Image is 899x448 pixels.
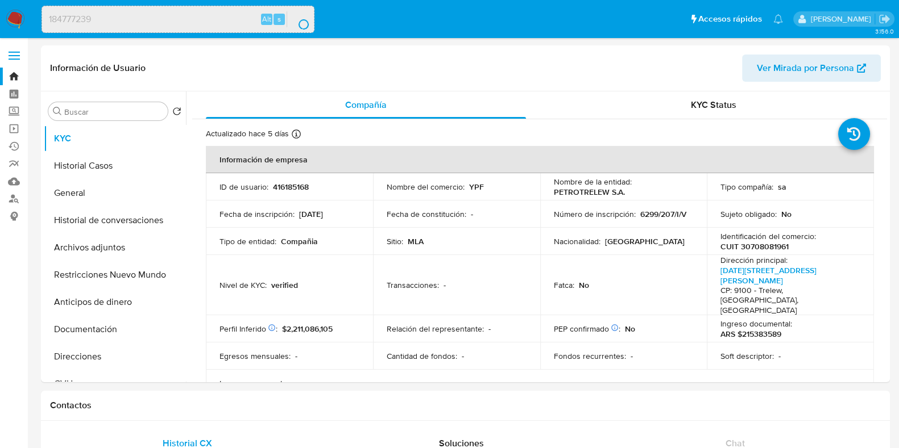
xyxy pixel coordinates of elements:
h4: CP: 9100 - Trelew, [GEOGRAPHIC_DATA], [GEOGRAPHIC_DATA] [720,286,856,316]
p: florencia.lera@mercadolibre.com [810,14,875,24]
p: Dirección principal : [720,255,788,265]
p: Sujeto obligado : [720,209,777,219]
span: s [277,14,281,24]
p: YPF [469,182,484,192]
p: [GEOGRAPHIC_DATA] [605,236,685,246]
p: Perfil Inferido : [219,324,277,334]
button: KYC [44,125,186,152]
button: Documentación [44,316,186,343]
p: MLA [408,236,424,246]
button: Direcciones [44,343,186,370]
p: [DATE] [299,209,323,219]
p: verified [271,280,298,290]
button: Historial Casos [44,152,186,179]
button: search-icon [287,11,310,27]
button: Anticipos de dinero [44,288,186,316]
p: Fondos recurrentes : [554,351,626,361]
p: No [781,209,792,219]
p: Nacionalidad : [554,236,600,246]
p: Tipo compañía : [720,182,773,192]
p: - [471,209,473,219]
p: Relación del representante : [387,324,484,334]
p: Número de inscripción : [554,209,636,219]
p: Soft descriptor : [720,351,774,361]
span: KYC Status [691,98,736,111]
p: Ingreso documental : [720,319,792,329]
p: Ingresos mensuales : [219,378,292,388]
p: Sitio : [387,236,403,246]
button: Buscar [53,107,62,116]
p: Fatca : [554,280,574,290]
p: Transacciones : [387,280,439,290]
input: Buscar usuario o caso... [42,12,314,27]
button: General [44,179,186,207]
p: Identificación del comercio : [720,231,816,241]
input: Buscar [64,107,163,117]
a: [DATE][STREET_ADDRESS][PERSON_NAME] [720,265,817,286]
p: Compañia [281,236,318,246]
p: - [295,351,297,361]
button: Restricciones Nuevo Mundo [44,261,186,288]
button: Volver al orden por defecto [172,107,181,119]
p: ID de usuario : [219,182,268,192]
span: Ver Mirada por Persona [757,55,854,82]
p: Cantidad de fondos : [387,351,457,361]
p: sa [778,182,786,192]
p: Nombre del comercio : [387,182,465,192]
p: PEP confirmado : [554,324,620,334]
p: No [625,324,635,334]
p: - [462,351,464,361]
p: 6299/207/I/V [640,209,686,219]
p: - [297,378,299,388]
button: Ver Mirada por Persona [742,55,881,82]
h1: Información de Usuario [50,62,146,74]
p: - [444,280,446,290]
p: Fecha de inscripción : [219,209,295,219]
button: Archivos adjuntos [44,234,186,261]
p: ARS $215383589 [720,329,781,339]
p: PETROTRELEW S.A. [554,187,625,197]
button: CVU [44,370,186,397]
th: Información de empresa [206,146,874,173]
a: Salir [879,13,890,25]
p: - [631,351,633,361]
button: Historial de conversaciones [44,207,186,234]
span: $2,211,086,105 [282,323,333,334]
p: 416185168 [273,182,309,192]
p: - [488,324,491,334]
span: Accesos rápidos [698,13,762,25]
p: Egresos mensuales : [219,351,291,361]
p: Actualizado hace 5 días [206,128,289,139]
p: Nombre de la entidad : [554,177,632,187]
p: Tipo de entidad : [219,236,276,246]
a: Notificaciones [773,14,783,24]
p: - [778,351,781,361]
p: No [579,280,589,290]
span: Alt [262,14,271,24]
h1: Contactos [50,400,881,411]
span: Compañía [345,98,387,111]
p: Nivel de KYC : [219,280,267,290]
p: CUIT 30708081961 [720,241,789,252]
p: Fecha de constitución : [387,209,466,219]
